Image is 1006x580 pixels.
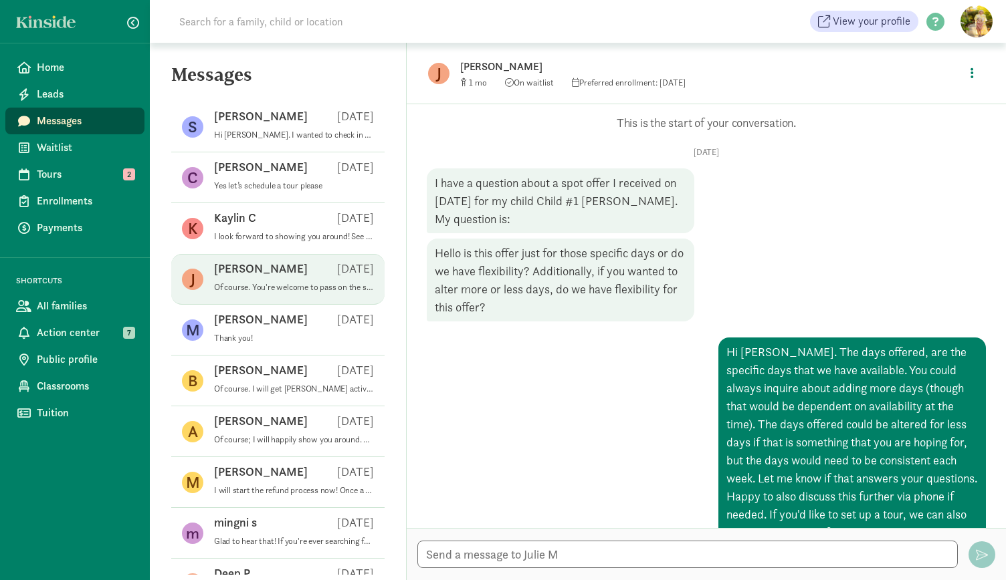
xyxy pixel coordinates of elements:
p: [DATE] [427,147,986,158]
p: This is the start of your conversation. [427,115,986,131]
span: Classrooms [37,378,134,394]
p: Glad to hear that! If you're ever searching for care again, please let us know. [214,536,374,547]
a: Leads [5,81,144,108]
p: [DATE] [337,108,374,124]
figure: m [182,523,203,544]
span: 2 [123,168,135,180]
span: Tuition [37,405,134,421]
span: Enrollments [37,193,134,209]
span: 1 [469,77,487,88]
p: I look forward to showing you around! See you [DATE]! ________________________________ From: Kins... [214,231,374,242]
a: Tuition [5,400,144,426]
a: Messages [5,108,144,134]
a: All families [5,293,144,319]
p: [DATE] [337,311,374,327]
figure: B [182,370,203,392]
p: [PERSON_NAME] [214,362,308,378]
a: View your profile [810,11,918,32]
p: Of course; I will happily show you around. Please reach out when you have a better idea of days a... [214,434,374,445]
p: [PERSON_NAME] [214,108,308,124]
a: Waitlist [5,134,144,161]
span: Leads [37,86,134,102]
span: On waitlist [505,77,554,88]
figure: J [428,63,449,84]
a: Tours 2 [5,161,144,188]
span: Payments [37,220,134,236]
p: Thank you! [214,333,374,343]
p: Kaylin C [214,210,256,226]
div: Hi [PERSON_NAME]. The days offered, are the specific days that we have available. You could alway... [718,337,986,547]
figure: A [182,421,203,442]
p: [PERSON_NAME] [214,464,308,480]
p: Yes let’s schedule a tour please [214,180,374,191]
p: [PERSON_NAME] [214,413,308,429]
p: I will start the refund process now! Once a family has joined the waiting list they can open indi... [214,485,374,496]
span: Preferred enrollment: [DATE] [572,77,686,88]
span: View your profile [833,13,910,29]
span: 7 [123,327,135,339]
p: [DATE] [337,261,374,277]
a: Classrooms [5,373,144,400]
a: Action center 7 [5,319,144,346]
div: Hello is this offer just for those specific days or do we have flexibility? Additionally, if you ... [427,239,694,321]
p: [DATE] [337,210,374,226]
span: Messages [37,113,134,129]
figure: M [182,319,203,341]
a: Payments [5,214,144,241]
h5: Messages [150,64,406,96]
span: Home [37,59,134,76]
p: [DATE] [337,413,374,429]
figure: M [182,472,203,493]
a: Public profile [5,346,144,373]
figure: S [182,116,203,138]
p: [PERSON_NAME] [214,261,308,277]
p: [PERSON_NAME] [214,159,308,175]
figure: J [182,269,203,290]
span: Waitlist [37,140,134,156]
p: mingni s [214,515,257,531]
p: [DATE] [337,515,374,531]
p: [PERSON_NAME] [460,57,882,76]
p: Of course. I will get [PERSON_NAME] activated re-activated [DATE] then you can log in and edit yo... [214,384,374,394]
a: Enrollments [5,188,144,214]
span: All families [37,298,134,314]
p: [DATE] [337,362,374,378]
figure: C [182,167,203,188]
p: [DATE] [337,464,374,480]
p: Of course. You're welcome to pass on the spot, and stay on our waitlist. [214,282,374,293]
span: Tours [37,166,134,182]
span: Public profile [37,351,134,368]
p: [DATE] [337,159,374,175]
div: I have a question about a spot offer I received on [DATE] for my child Child #1 [PERSON_NAME]. My... [427,168,694,233]
figure: K [182,218,203,239]
input: Search for a family, child or location [171,8,546,35]
span: Action center [37,325,134,341]
p: Hi [PERSON_NAME]. I wanted to check in a mind see if you had a chance to look over our infant pos... [214,130,374,140]
a: Home [5,54,144,81]
p: [PERSON_NAME] [214,311,308,327]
